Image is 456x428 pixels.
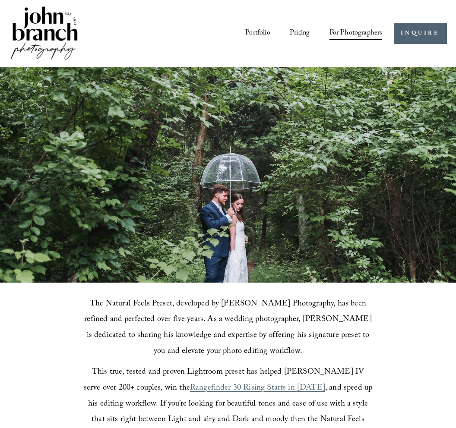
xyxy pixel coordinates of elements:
[84,298,374,359] span: The Natural Feels Preset, developed by [PERSON_NAME] Photography, has been refined and perfected ...
[329,27,383,41] span: For Photographers
[245,26,270,41] a: Portfolio
[290,26,310,41] a: Pricing
[190,382,325,395] a: Rangefinder 30 Rising Starts in [DATE]
[9,5,79,63] img: John Branch IV Photography
[394,23,447,44] a: INQUIRE
[329,26,383,41] a: folder dropdown
[84,366,367,395] span: This true, tested and proven Lightroom preset has helped [PERSON_NAME] IV serve over 200+ couples...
